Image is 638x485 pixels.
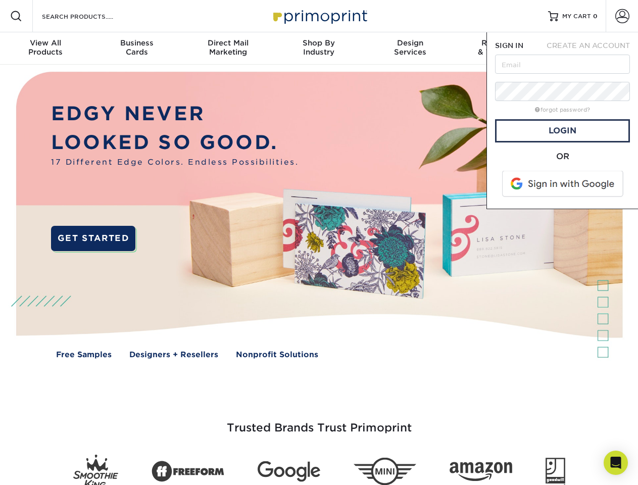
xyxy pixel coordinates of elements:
a: GET STARTED [51,226,135,251]
a: forgot password? [535,107,590,113]
p: LOOKED SO GOOD. [51,128,299,157]
input: SEARCH PRODUCTS..... [41,10,139,22]
a: Login [495,119,630,142]
span: 17 Different Edge Colors. Endless Possibilities. [51,157,299,168]
a: BusinessCards [91,32,182,65]
h3: Trusted Brands Trust Primoprint [24,397,615,447]
span: CREATE AN ACCOUNT [547,41,630,50]
span: 0 [593,13,598,20]
div: Open Intercom Messenger [604,451,628,475]
a: Direct MailMarketing [182,32,273,65]
div: Cards [91,38,182,57]
span: Shop By [273,38,364,47]
div: Services [365,38,456,57]
span: Resources [456,38,547,47]
a: DesignServices [365,32,456,65]
a: Nonprofit Solutions [236,349,318,361]
a: Free Samples [56,349,112,361]
span: MY CART [562,12,591,21]
span: Business [91,38,182,47]
img: Google [258,461,320,482]
input: Email [495,55,630,74]
img: Primoprint [269,5,370,27]
div: Marketing [182,38,273,57]
a: Shop ByIndustry [273,32,364,65]
div: OR [495,151,630,163]
span: SIGN IN [495,41,523,50]
span: Direct Mail [182,38,273,47]
iframe: Google Customer Reviews [3,454,86,481]
a: Resources& Templates [456,32,547,65]
div: & Templates [456,38,547,57]
a: Designers + Resellers [129,349,218,361]
img: Goodwill [546,458,565,485]
span: Design [365,38,456,47]
div: Industry [273,38,364,57]
p: EDGY NEVER [51,100,299,128]
img: Amazon [450,462,512,481]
